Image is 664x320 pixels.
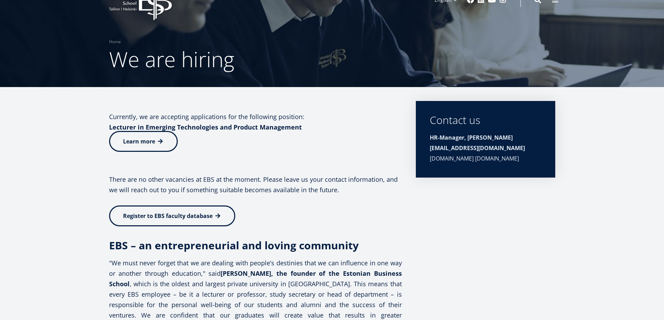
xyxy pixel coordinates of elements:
a: Home [109,38,121,45]
strong: [PERSON_NAME], the founder of the Estonian Business School [109,269,402,288]
div: [DOMAIN_NAME] [DOMAIN_NAME] [430,132,541,164]
span: Register to EBS faculty database [123,212,213,220]
strong: Lecturer in Emerging Technologies and Product Management [109,123,302,131]
strong: EBS – an entrepreneurial and loving community [109,238,359,252]
strong: HR-Manager, [PERSON_NAME][EMAIL_ADDRESS][DOMAIN_NAME] [430,134,525,152]
a: Learn more [109,131,178,152]
div: Contact us [430,115,541,125]
p: There are no other vacancies at EBS at the moment. Please leave us your contact information, and ... [109,174,402,195]
span: We are hiring [109,45,234,73]
p: Currently, we are accepting applications for the following position: [109,111,402,132]
a: Register to EBS faculty database [109,205,235,226]
span: Learn more [123,138,155,145]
